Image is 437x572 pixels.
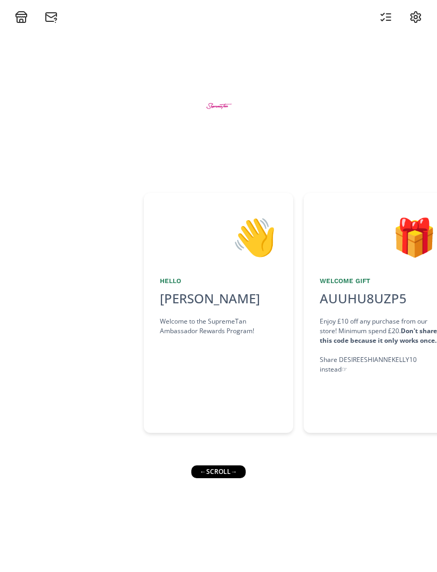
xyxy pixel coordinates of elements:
div: Welcome to the SupremeTan Ambassador Rewards Program! [160,317,277,336]
div: Welcome Gift [320,276,437,286]
div: ← scroll → [191,465,246,478]
div: Enjoy £10 off any purchase from our store! Minimum spend £20. Share DESIREESHIANNEKELLY10 instead ☞ [320,317,437,374]
div: 👋 [160,209,277,263]
div: AUUHU8UZP5 [313,289,413,308]
div: Hello [160,276,277,286]
img: BtZWWMaMEGZe [199,86,239,126]
div: [PERSON_NAME] [160,289,277,308]
strong: Don't share this code because it only works once. [320,326,437,345]
div: 🎁 [320,209,437,263]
